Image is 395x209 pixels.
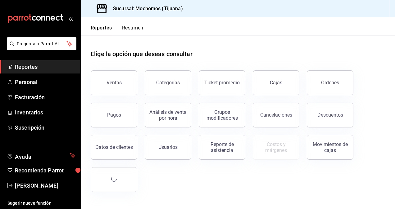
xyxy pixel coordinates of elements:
[317,112,343,118] div: Descuentos
[149,109,187,121] div: Análisis de venta por hora
[108,5,183,12] h3: Sucursal: Mochomos (Tijuana)
[15,166,75,175] span: Recomienda Parrot
[4,45,76,51] a: Pregunta a Parrot AI
[91,135,137,160] button: Datos de clientes
[199,135,245,160] button: Reporte de asistencia
[15,78,75,86] span: Personal
[91,49,193,59] h1: Elige la opción que deseas consultar
[158,144,178,150] div: Usuarios
[311,141,349,153] div: Movimientos de cajas
[15,93,75,101] span: Facturación
[17,41,67,47] span: Pregunta a Parrot AI
[91,70,137,95] button: Ventas
[257,141,295,153] div: Costos y márgenes
[307,70,353,95] button: Órdenes
[7,37,76,50] button: Pregunta a Parrot AI
[270,80,282,86] div: Cajas
[253,103,299,127] button: Cancelaciones
[15,63,75,71] span: Reportes
[145,103,191,127] button: Análisis de venta por hora
[260,112,292,118] div: Cancelaciones
[91,25,143,35] div: navigation tabs
[122,25,143,35] button: Resumen
[307,135,353,160] button: Movimientos de cajas
[156,80,180,86] div: Categorías
[204,80,240,86] div: Ticket promedio
[91,25,112,35] button: Reportes
[307,103,353,127] button: Descuentos
[15,123,75,132] span: Suscripción
[15,181,75,190] span: [PERSON_NAME]
[203,109,241,121] div: Grupos modificadores
[91,103,137,127] button: Pagos
[145,135,191,160] button: Usuarios
[145,70,191,95] button: Categorías
[15,152,67,159] span: Ayuda
[107,80,122,86] div: Ventas
[253,70,299,95] button: Cajas
[68,16,73,21] button: open_drawer_menu
[107,112,121,118] div: Pagos
[253,135,299,160] button: Contrata inventarios para ver este reporte
[199,103,245,127] button: Grupos modificadores
[203,141,241,153] div: Reporte de asistencia
[7,200,75,207] span: Sugerir nueva función
[95,144,133,150] div: Datos de clientes
[321,80,339,86] div: Órdenes
[199,70,245,95] button: Ticket promedio
[15,108,75,117] span: Inventarios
